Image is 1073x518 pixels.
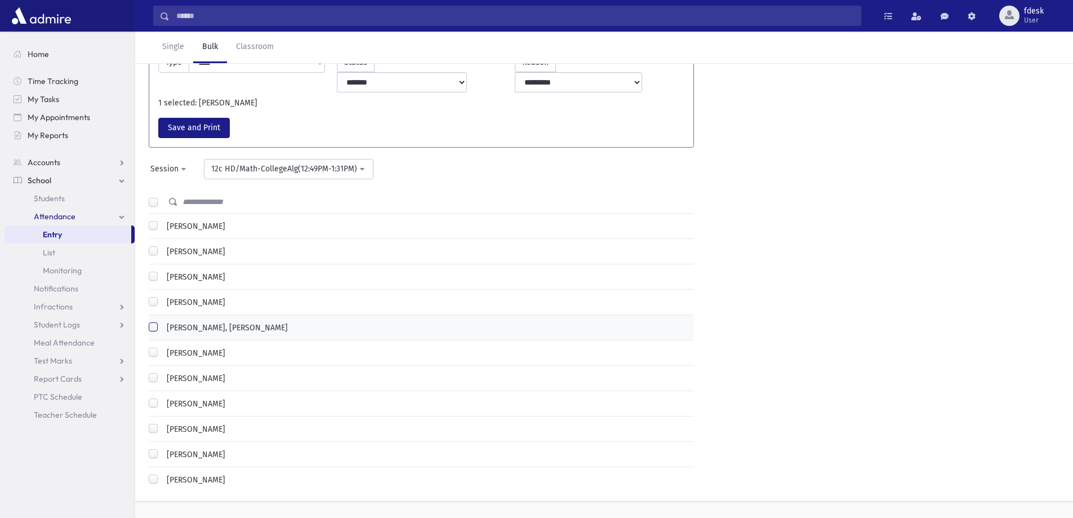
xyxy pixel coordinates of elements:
label: [PERSON_NAME] [162,474,225,486]
span: User [1024,16,1044,25]
a: PTC Schedule [5,388,135,406]
span: My Tasks [28,94,59,104]
button: Session [143,159,195,179]
a: Test Marks [5,352,135,370]
label: [PERSON_NAME] [162,347,225,359]
span: fdesk [1024,7,1044,16]
label: [PERSON_NAME], [PERSON_NAME] [162,322,288,334]
a: School [5,171,135,189]
label: [PERSON_NAME] [162,296,225,308]
a: Entry [5,225,131,243]
span: Attendance [34,211,75,222]
span: List [43,247,55,258]
a: Notifications [5,280,135,298]
a: Single [153,32,193,63]
span: Meal Attendance [34,338,95,348]
span: Notifications [34,284,78,294]
a: Student Logs [5,316,135,334]
a: Time Tracking [5,72,135,90]
button: Save and Print [158,118,230,138]
div: 12c HD/Math-CollegeAlg(12:49PM-1:31PM) [211,163,357,175]
a: Students [5,189,135,207]
span: My Reports [28,130,68,140]
span: Teacher Schedule [34,410,97,420]
a: My Reports [5,126,135,144]
a: Meal Attendance [5,334,135,352]
label: [PERSON_NAME] [162,271,225,283]
label: [PERSON_NAME] [162,220,225,232]
a: My Appointments [5,108,135,126]
a: Infractions [5,298,135,316]
span: Infractions [34,302,73,312]
div: Session [150,163,179,175]
label: [PERSON_NAME] [162,398,225,410]
span: Report Cards [34,374,82,384]
span: Accounts [28,157,60,167]
input: Search [170,6,861,26]
a: List [5,243,135,262]
a: Classroom [227,32,283,63]
a: Monitoring [5,262,135,280]
span: Students [34,193,65,203]
span: School [28,175,51,185]
span: Student Logs [34,320,80,330]
label: [PERSON_NAME] [162,423,225,435]
button: 12c HD/Math-CollegeAlg(12:49PM-1:31PM) [204,159,373,179]
a: Bulk [193,32,227,63]
span: Test Marks [34,356,72,366]
span: Home [28,49,49,59]
a: Report Cards [5,370,135,388]
a: Accounts [5,153,135,171]
span: My Appointments [28,112,90,122]
div: 1 selected: [PERSON_NAME] [153,97,690,109]
label: [PERSON_NAME] [162,373,225,384]
label: [PERSON_NAME] [162,246,225,258]
span: Time Tracking [28,76,78,86]
label: [PERSON_NAME] [162,449,225,461]
span: Entry [43,229,62,240]
a: Home [5,45,135,63]
a: Attendance [5,207,135,225]
img: AdmirePro [9,5,74,27]
a: Teacher Schedule [5,406,135,424]
span: Monitoring [43,265,82,276]
span: PTC Schedule [34,392,82,402]
a: My Tasks [5,90,135,108]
